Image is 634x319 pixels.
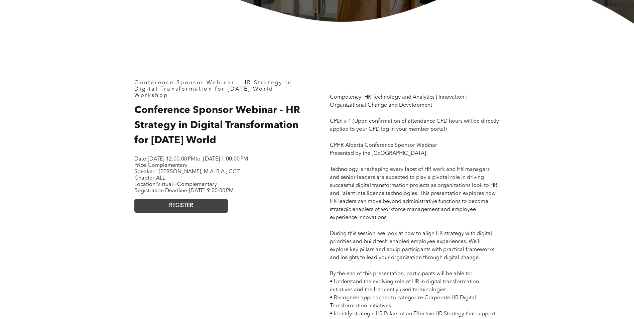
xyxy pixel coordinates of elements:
[156,176,165,181] span: ALL
[134,93,168,98] span: Workshop
[157,182,217,187] span: Virtual - Complementary
[134,182,234,194] span: Location: Registration Deadline:
[134,176,165,181] span: Chapter:
[189,188,234,194] span: [DATE] 9:00:00 PM
[148,156,196,162] span: [DATE] 12:00:00 PM
[159,169,240,175] span: [PERSON_NAME], M.A. B.A., CCT
[134,169,156,175] span: Speaker:
[148,163,187,168] span: Complementary
[134,80,292,92] span: Conference Sponsor Webinar - HR Strategy in Digital Transformation for [DATE] World
[134,199,228,213] a: REGISTER
[134,156,201,162] span: Date: to
[203,156,248,162] span: [DATE] 1:00:00 PM
[134,163,187,168] span: Price:
[134,105,300,145] span: Conference Sponsor Webinar - HR Strategy in Digital Transformation for [DATE] World
[169,203,193,209] span: REGISTER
